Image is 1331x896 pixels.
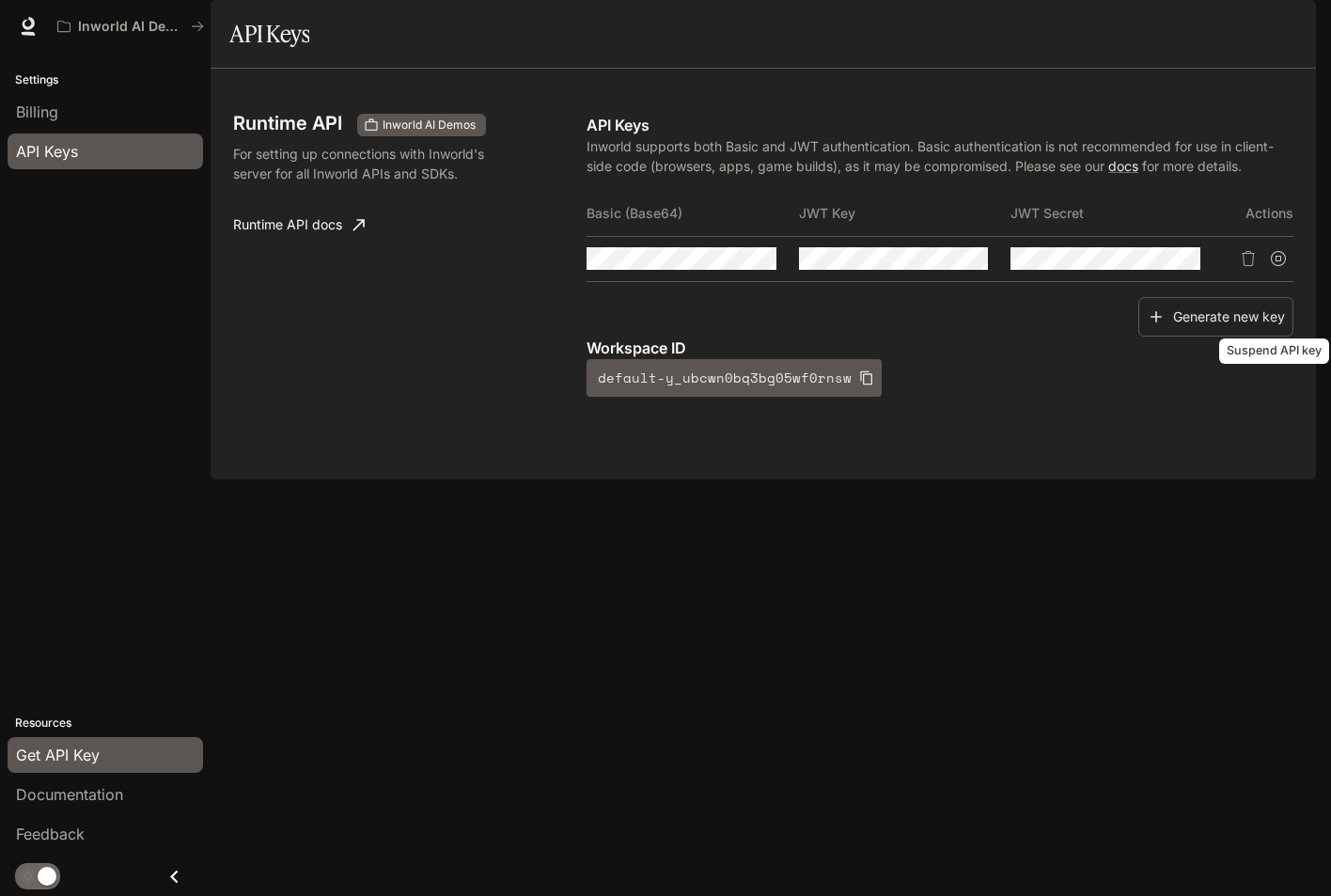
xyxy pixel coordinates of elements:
[587,359,882,397] button: default-y_ubcwn0bq3bg05wf0rnsw
[1108,158,1138,174] a: docs
[49,8,212,45] button: All workspaces
[799,191,1011,236] th: JWT Key
[229,15,309,53] h1: API Keys
[587,114,1293,136] p: API Keys
[1219,338,1329,364] div: Suspend API key
[1138,297,1293,338] button: Generate new key
[587,337,1293,359] p: Workspace ID
[1010,191,1223,236] th: JWT Secret
[226,206,372,244] a: Runtime API docs
[233,144,487,183] p: For setting up connections with Inworld's server for all Inworld APIs and SDKs.
[233,114,342,133] h3: Runtime API
[375,117,483,134] span: Inworld AI Demos
[1233,244,1263,274] button: Delete API key
[587,191,799,236] th: Basic (Base64)
[357,114,486,136] div: These keys will apply to your current workspace only
[78,19,183,35] p: Inworld AI Demos
[1263,244,1293,274] button: Suspend API key
[587,136,1293,176] p: Inworld supports both Basic and JWT authentication. Basic authentication is not recommended for u...
[1223,191,1293,236] th: Actions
